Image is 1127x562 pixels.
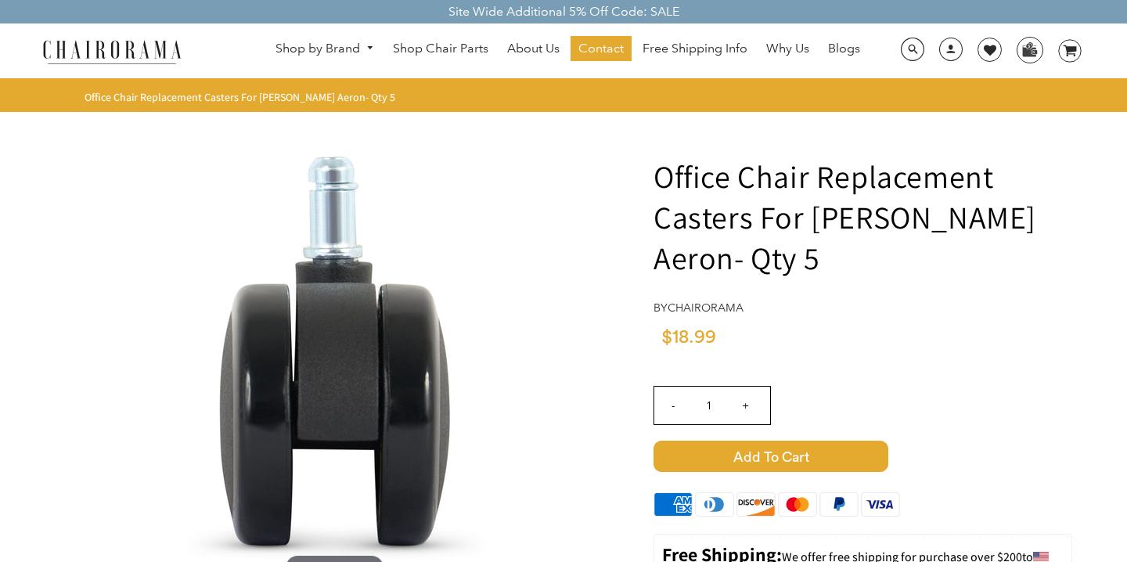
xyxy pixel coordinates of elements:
span: Why Us [766,41,809,57]
a: Contact [571,36,632,61]
input: - [654,387,692,424]
a: Blogs [820,36,868,61]
span: Free Shipping Info [643,41,747,57]
a: chairorama [668,301,744,315]
a: Free Shipping Info [635,36,755,61]
a: Shop Chair Parts [385,36,496,61]
img: chairorama [34,38,190,65]
span: About Us [507,41,560,57]
a: Shop by Brand [268,37,382,61]
nav: DesktopNavigation [257,36,879,65]
h1: Office Chair Replacement Casters For [PERSON_NAME] Aeron- Qty 5 [654,156,1072,278]
span: Office Chair Replacement Casters For [PERSON_NAME] Aeron- Qty 5 [85,90,395,104]
a: Why Us [758,36,817,61]
span: $18.99 [661,328,716,347]
button: Add to Cart [654,441,1072,472]
nav: breadcrumbs [85,90,401,104]
input: + [726,387,764,424]
span: Shop Chair Parts [393,41,488,57]
span: Contact [578,41,624,57]
span: Add to Cart [654,441,888,472]
h4: by [654,301,1072,315]
span: Blogs [828,41,860,57]
a: Office Chair Replacement Casters For Herman Miller Aeron- Qty 5 - chairoramaHover to zoom [100,342,570,358]
img: WhatsApp_Image_2024-07-12_at_16.23.01.webp [1017,38,1042,61]
a: About Us [499,36,567,61]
